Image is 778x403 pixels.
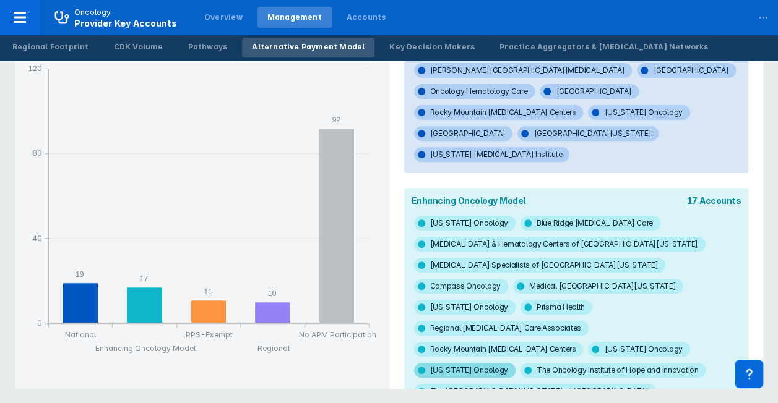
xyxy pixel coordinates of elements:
[517,126,659,141] span: [GEOGRAPHIC_DATA][US_STATE]
[414,258,666,273] span: [MEDICAL_DATA] Specialists of [GEOGRAPHIC_DATA][US_STATE]
[332,115,341,124] tspan: 92
[32,234,42,243] tspan: 40
[414,363,516,378] span: [US_STATE] Oncology
[76,270,84,279] tspan: 19
[588,105,689,120] span: [US_STATE] Oncology
[735,360,763,388] div: Contact Support
[414,384,656,399] span: The [GEOGRAPHIC_DATA][US_STATE] at [GEOGRAPHIC_DATA]
[588,342,689,357] span: [US_STATE] Oncology
[540,84,639,99] span: [GEOGRAPHIC_DATA]
[414,63,633,78] span: [PERSON_NAME][GEOGRAPHIC_DATA][MEDICAL_DATA]
[513,279,684,294] span: Medical [GEOGRAPHIC_DATA][US_STATE]
[521,300,592,315] span: Prisma Health
[114,41,163,53] div: CDK Volume
[32,148,42,158] tspan: 80
[414,300,516,315] span: [US_STATE] Oncology
[22,57,381,367] g: column chart , with 1 column series, . Y-scale minimum value is 0 , maximum value is 120. X-scale...
[12,41,89,53] div: Regional Footprint
[414,237,706,252] span: [MEDICAL_DATA] & Hematology Centers of [GEOGRAPHIC_DATA][US_STATE]
[414,342,584,357] span: Rocky Mountain [MEDICAL_DATA] Centers
[65,329,97,339] tspan: National
[299,329,376,339] tspan: No APM Participation
[267,12,322,23] div: Management
[521,363,706,378] span: The Oncology Institute of Hope and Innovation
[74,7,111,18] p: Oncology
[414,105,584,120] span: Rocky Mountain [MEDICAL_DATA] Centers
[104,38,173,57] a: CDK Volume
[521,216,660,231] span: Blue Ridge [MEDICAL_DATA] Care
[337,7,396,28] a: Accounts
[257,7,332,28] a: Management
[490,38,718,57] a: Practice Aggregators & [MEDICAL_DATA] Networks
[414,147,570,162] span: [US_STATE] [MEDICAL_DATA] Institute
[347,12,386,23] div: Accounts
[414,126,513,141] span: [GEOGRAPHIC_DATA]
[414,279,508,294] span: Compass Oncology
[687,195,741,206] div: 17 Accounts
[751,2,776,28] div: ...
[186,329,233,339] tspan: PPS-Exempt
[194,7,253,28] a: Overview
[28,64,42,73] tspan: 120
[204,287,212,296] tspan: 11
[389,41,475,53] div: Key Decision Makers
[379,38,485,57] a: Key Decision Makers
[414,321,589,336] span: Regional [MEDICAL_DATA] Care Associates
[414,216,516,231] span: [US_STATE] Oncology
[412,195,525,206] div: Enhancing Oncology Model
[74,18,177,28] span: Provider Key Accounts
[95,343,196,352] tspan: Enhancing Oncology Model
[242,38,374,57] a: Alternative Payment Model
[252,41,365,53] div: Alternative Payment Model
[37,318,42,328] tspan: 0
[2,38,99,57] a: Regional Footprint
[414,84,535,99] span: Oncology Hematology Care
[188,41,228,53] div: Pathways
[204,12,243,23] div: Overview
[257,343,290,352] tspan: Regional
[499,41,708,53] div: Practice Aggregators & [MEDICAL_DATA] Networks
[140,274,149,283] tspan: 17
[637,63,736,78] span: [GEOGRAPHIC_DATA]
[268,289,277,298] tspan: 10
[178,38,238,57] a: Pathways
